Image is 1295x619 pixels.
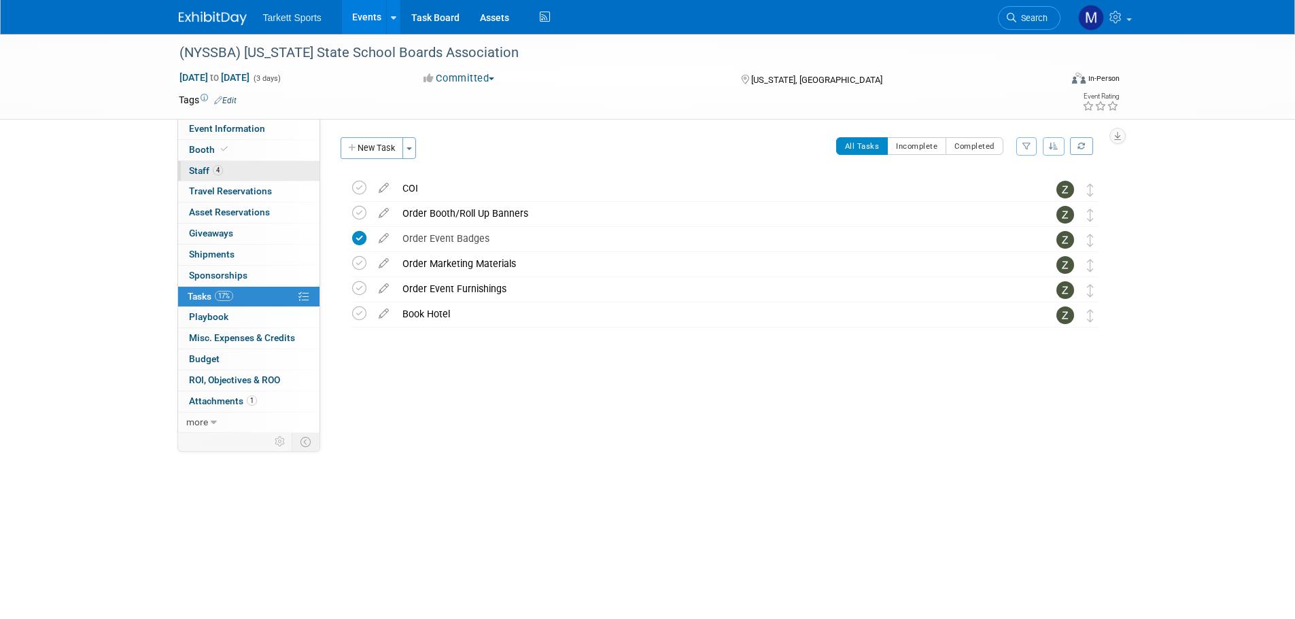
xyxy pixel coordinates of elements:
[178,140,320,160] a: Booth
[189,207,270,217] span: Asset Reservations
[263,12,322,23] span: Tarkett Sports
[178,328,320,349] a: Misc. Expenses & Credits
[189,165,223,176] span: Staff
[175,41,1040,65] div: (NYSSBA) [US_STATE] State School Boards Association
[189,270,247,281] span: Sponsorships
[178,245,320,265] a: Shipments
[178,412,320,433] a: more
[1087,209,1094,222] i: Move task
[372,258,396,270] a: edit
[189,374,280,385] span: ROI, Objectives & ROO
[178,161,320,181] a: Staff4
[980,71,1120,91] div: Event Format
[189,228,233,238] span: Giveaways
[836,137,888,155] button: All Tasks
[1056,206,1074,224] img: Zak Sigler
[189,249,235,260] span: Shipments
[1056,231,1074,249] img: Zak Sigler
[1056,256,1074,274] img: Zak Sigler
[189,185,272,196] span: Travel Reservations
[1056,281,1074,299] img: Zak Sigler
[189,395,257,406] span: Attachments
[214,96,237,105] a: Edit
[269,433,292,450] td: Personalize Event Tab Strip
[1087,309,1094,322] i: Move task
[189,123,265,134] span: Event Information
[247,395,257,406] span: 1
[178,287,320,307] a: Tasks17%
[178,349,320,370] a: Budget
[372,283,396,295] a: edit
[1088,73,1120,84] div: In-Person
[341,137,403,159] button: New Task
[186,417,208,427] span: more
[1070,137,1093,155] a: Refresh
[419,71,500,86] button: Committed
[372,182,396,194] a: edit
[1087,234,1094,247] i: Move task
[178,119,320,139] a: Event Information
[213,165,223,175] span: 4
[252,74,281,83] span: (3 days)
[1087,284,1094,297] i: Move task
[189,311,228,322] span: Playbook
[178,181,320,202] a: Travel Reservations
[372,232,396,245] a: edit
[396,227,1029,250] div: Order Event Badges
[396,277,1029,300] div: Order Event Furnishings
[946,137,1003,155] button: Completed
[1087,183,1094,196] i: Move task
[1072,73,1086,84] img: Format-Inperson.png
[178,224,320,244] a: Giveaways
[178,391,320,412] a: Attachments1
[292,433,320,450] td: Toggle Event Tabs
[179,93,237,107] td: Tags
[396,302,1029,325] div: Book Hotel
[372,308,396,320] a: edit
[208,72,221,83] span: to
[179,12,247,25] img: ExhibitDay
[1087,259,1094,272] i: Move task
[887,137,946,155] button: Incomplete
[372,207,396,219] a: edit
[179,71,250,84] span: [DATE] [DATE]
[221,145,228,153] i: Booth reservation complete
[396,177,1029,200] div: COI
[189,332,295,343] span: Misc. Expenses & Credits
[189,144,230,155] span: Booth
[751,75,882,85] span: [US_STATE], [GEOGRAPHIC_DATA]
[215,291,233,301] span: 17%
[1056,181,1074,198] img: Zak Sigler
[189,353,220,364] span: Budget
[1078,5,1104,31] img: Mathieu Martel
[178,202,320,223] a: Asset Reservations
[178,266,320,286] a: Sponsorships
[998,6,1060,30] a: Search
[1082,93,1119,100] div: Event Rating
[178,370,320,391] a: ROI, Objectives & ROO
[1056,306,1074,324] img: Zak Sigler
[396,202,1029,225] div: Order Booth/Roll Up Banners
[396,252,1029,275] div: Order Marketing Materials
[1016,13,1048,23] span: Search
[178,307,320,328] a: Playbook
[188,291,233,302] span: Tasks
